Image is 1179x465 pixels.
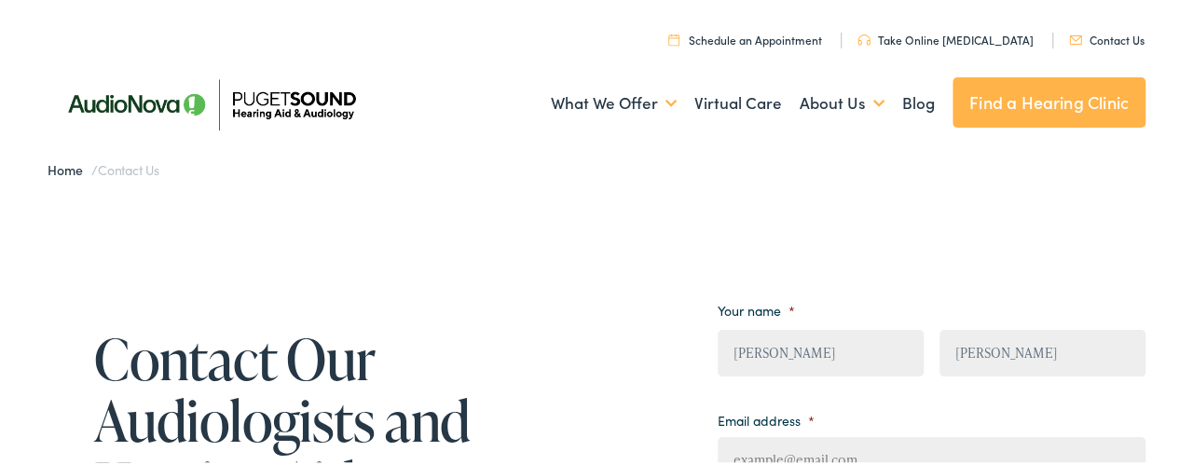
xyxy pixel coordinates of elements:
[953,75,1145,125] a: Find a Hearing Clinic
[718,327,924,374] input: First name
[551,66,677,135] a: What We Offer
[668,31,679,43] img: utility icon
[800,66,884,135] a: About Us
[857,29,1034,45] a: Take Online [MEDICAL_DATA]
[939,327,1145,374] input: Last name
[718,409,815,426] label: Email address
[1069,29,1145,45] a: Contact Us
[857,32,871,43] img: utility icon
[48,157,159,176] span: /
[48,157,91,176] a: Home
[668,29,822,45] a: Schedule an Appointment
[1069,33,1082,42] img: utility icon
[694,66,782,135] a: Virtual Care
[98,157,159,176] span: Contact Us
[902,66,935,135] a: Blog
[718,299,795,316] label: Your name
